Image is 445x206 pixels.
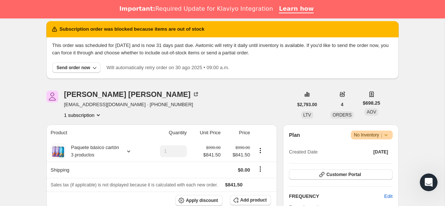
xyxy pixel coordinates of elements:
img: product img [51,144,66,159]
button: $2,793.00 [293,99,322,110]
th: Unit Price [189,125,223,141]
span: $841.50 [225,151,250,159]
span: $0.00 [238,167,250,173]
button: Shipping actions [254,165,266,173]
span: $2,793.00 [297,102,317,108]
h2: Subscription order was blocked because items are out of stock [60,26,205,33]
th: Price [223,125,252,141]
span: Customer Portal [326,172,361,178]
button: Customer Portal [289,169,392,180]
span: Sales tax (if applicable) is not displayed because it is calculated with each new order. [51,182,218,188]
button: Send order now [52,63,101,73]
p: Will automatically retry order on 30 ago 2025 • 09:00 a.m. [106,64,229,71]
button: Add product [230,195,271,205]
small: 3 productos [71,152,95,158]
p: This order was scheduled for [DATE] and is now 31 days past due. Awtomic will retry it daily unti... [52,42,393,57]
button: Product actions [64,111,102,119]
button: [DATE] [369,147,393,157]
div: [PERSON_NAME] [PERSON_NAME] [64,91,200,98]
span: AOV [367,109,376,115]
span: 4 [341,102,343,108]
small: $990.00 [206,145,221,150]
iframe: Intercom live chat [420,173,438,191]
a: Learn how [279,5,314,13]
div: Required Update for Klaviyo Integration [119,5,273,13]
span: [EMAIL_ADDRESS][DOMAIN_NAME] · [PHONE_NUMBER] [64,101,200,108]
span: Apply discount [186,197,218,203]
span: Edit [384,193,392,200]
button: Edit [380,190,397,202]
span: ORDERS [333,112,352,118]
th: Quantity [147,125,189,141]
span: LTV [303,112,311,118]
span: $698.25 [363,99,380,107]
small: $990.00 [235,145,250,150]
th: Product [46,125,147,141]
span: $841.50 [225,182,243,188]
button: 4 [336,99,348,110]
span: Created Date [289,148,317,156]
span: $841.50 [203,151,221,159]
span: [DATE] [373,149,388,155]
h2: Plan [289,131,300,139]
th: Shipping [46,162,147,178]
h2: FREQUENCY [289,193,384,200]
span: No Inventory [354,131,389,139]
span: Ana Isabel [46,91,58,102]
span: | [381,132,382,138]
button: Product actions [254,146,266,155]
div: Paquete básico cartón [66,144,119,159]
b: Important: [119,5,155,12]
div: Send order now [57,65,90,71]
span: Add product [240,197,267,203]
button: Apply discount [175,195,222,206]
